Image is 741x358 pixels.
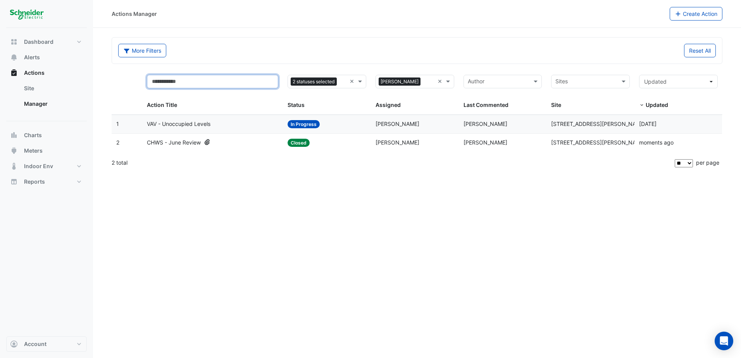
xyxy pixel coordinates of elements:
button: Reset All [684,44,716,57]
span: Account [24,340,47,348]
div: Open Intercom Messenger [715,332,733,350]
button: Reports [6,174,87,189]
app-icon: Dashboard [10,38,18,46]
a: Site [18,81,87,96]
span: 2025-09-24T07:25:30.991 [639,139,674,146]
span: VAV - Unoccupied Levels [147,120,210,129]
span: 1 [116,120,119,127]
button: Actions [6,65,87,81]
button: Meters [6,143,87,158]
span: per page [696,159,719,166]
span: [PERSON_NAME] [464,139,507,146]
app-icon: Actions [10,69,18,77]
span: Actions [24,69,45,77]
span: Meters [24,147,43,155]
span: 2 [116,139,119,146]
span: Last Commented [464,102,508,108]
span: [PERSON_NAME] [376,139,419,146]
button: Dashboard [6,34,87,50]
app-icon: Alerts [10,53,18,61]
span: Updated [646,102,668,108]
span: [PERSON_NAME] [379,77,420,86]
button: Account [6,336,87,352]
span: Clear [438,77,444,86]
span: Updated [644,78,667,85]
span: 2 statuses selected [291,77,337,86]
div: Actions [6,81,87,115]
span: In Progress [288,120,320,128]
div: Actions Manager [112,10,157,18]
span: Assigned [376,102,401,108]
span: Reports [24,178,45,186]
span: Indoor Env [24,162,53,170]
span: Alerts [24,53,40,61]
app-icon: Reports [10,178,18,186]
app-icon: Charts [10,131,18,139]
span: Clear [350,77,356,86]
button: Charts [6,127,87,143]
a: Manager [18,96,87,112]
button: Updated [639,75,718,88]
img: Company Logo [9,6,44,22]
span: [STREET_ADDRESS][PERSON_NAME] [551,139,646,146]
span: Status [288,102,305,108]
span: Dashboard [24,38,53,46]
span: CHWS - June Review [147,138,201,147]
button: Create Action [670,7,723,21]
span: Closed [288,139,310,147]
span: 2025-09-12T12:06:17.338 [639,120,657,127]
span: [PERSON_NAME] [376,120,419,127]
div: 2 total [112,153,673,172]
span: Charts [24,131,42,139]
button: More Filters [118,44,166,57]
span: [STREET_ADDRESS][PERSON_NAME] [551,120,646,127]
span: Site [551,102,561,108]
app-icon: Meters [10,147,18,155]
span: [PERSON_NAME] [464,120,507,127]
app-icon: Indoor Env [10,162,18,170]
button: Alerts [6,50,87,65]
button: Indoor Env [6,158,87,174]
span: Action Title [147,102,177,108]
